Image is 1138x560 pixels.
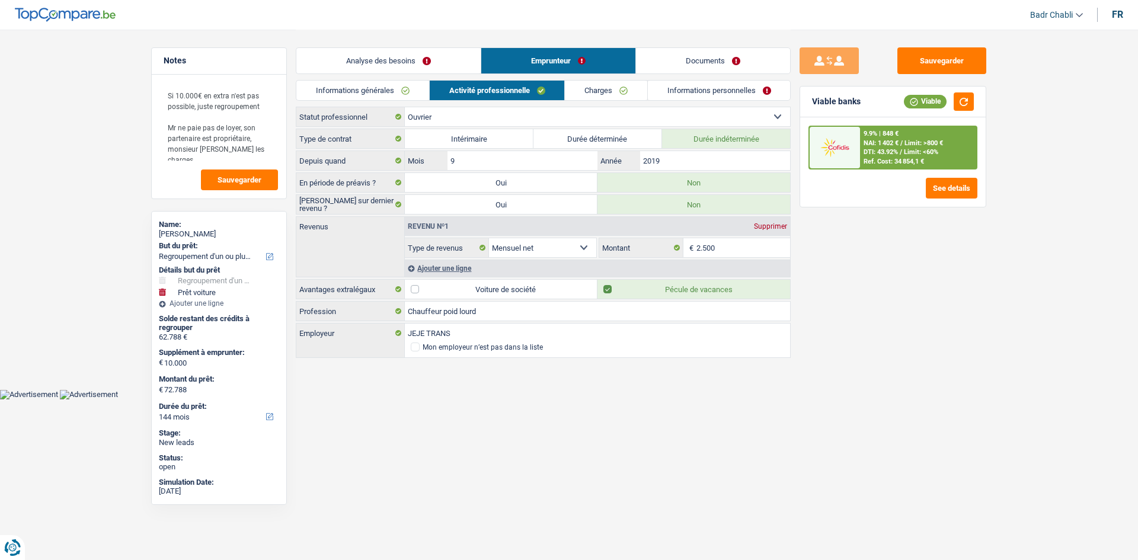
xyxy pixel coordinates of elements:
[405,324,790,343] input: Cherchez votre employeur
[636,48,790,73] a: Documents
[597,195,790,214] label: Non
[405,195,597,214] label: Oui
[900,139,903,147] span: /
[405,173,597,192] label: Oui
[159,462,279,472] div: open
[15,8,116,22] img: TopCompare Logo
[904,95,947,108] div: Viable
[1021,5,1083,25] a: Badr Chabli
[751,223,790,230] div: Supprimer
[1030,10,1073,20] span: Badr Chabli
[812,97,861,107] div: Viable banks
[159,241,277,251] label: But du prêt:
[296,280,405,299] label: Avantages extralégaux
[904,148,938,156] span: Limit: <60%
[60,390,118,399] img: Advertisement
[597,173,790,192] label: Non
[159,375,277,384] label: Montant du prêt:
[430,81,565,100] a: Activité professionnelle
[201,169,278,190] button: Sauvegarder
[481,48,635,73] a: Emprunteur
[864,139,899,147] span: NAI: 1 402 €
[864,158,924,165] div: Ref. Cost: 34 854,1 €
[904,139,943,147] span: Limit: >800 €
[218,176,261,184] span: Sauvegarder
[405,238,489,257] label: Type de revenus
[159,438,279,447] div: New leads
[683,238,696,257] span: €
[597,151,640,170] label: Année
[159,358,163,367] span: €
[296,324,405,343] label: Employeur
[296,48,481,73] a: Analyse des besoins
[296,195,405,214] label: [PERSON_NAME] sur dernier revenu ?
[159,229,279,239] div: [PERSON_NAME]
[640,151,790,170] input: AAAA
[662,129,791,148] label: Durée indéterminée
[405,129,533,148] label: Intérimaire
[405,260,790,277] div: Ajouter une ligne
[864,130,899,137] div: 9.9% | 848 €
[159,402,277,411] label: Durée du prêt:
[648,81,791,100] a: Informations personnelles
[296,107,405,126] label: Statut professionnel
[159,453,279,463] div: Status:
[159,332,279,342] div: 62.788 €
[405,223,452,230] div: Revenu nº1
[159,385,163,395] span: €
[926,178,977,199] button: See details
[159,348,277,357] label: Supplément à emprunter:
[423,344,543,351] div: Mon employeur n’est pas dans la liste
[296,173,405,192] label: En période de préavis ?
[597,280,790,299] label: Pécule de vacances
[164,56,274,66] h5: Notes
[897,47,986,74] button: Sauvegarder
[296,217,404,231] label: Revenus
[296,302,405,321] label: Profession
[405,280,597,299] label: Voiture de société
[864,148,898,156] span: DTI: 43.92%
[533,129,662,148] label: Durée déterminée
[405,151,447,170] label: Mois
[159,478,279,487] div: Simulation Date:
[159,220,279,229] div: Name:
[599,238,683,257] label: Montant
[159,428,279,438] div: Stage:
[159,314,279,332] div: Solde restant des crédits à regrouper
[159,299,279,308] div: Ajouter une ligne
[159,265,279,275] div: Détails but du prêt
[565,81,647,100] a: Charges
[900,148,902,156] span: /
[296,129,405,148] label: Type de contrat
[159,487,279,496] div: [DATE]
[296,81,429,100] a: Informations générales
[813,136,856,158] img: Cofidis
[447,151,597,170] input: MM
[296,151,405,170] label: Depuis quand
[1112,9,1123,20] div: fr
